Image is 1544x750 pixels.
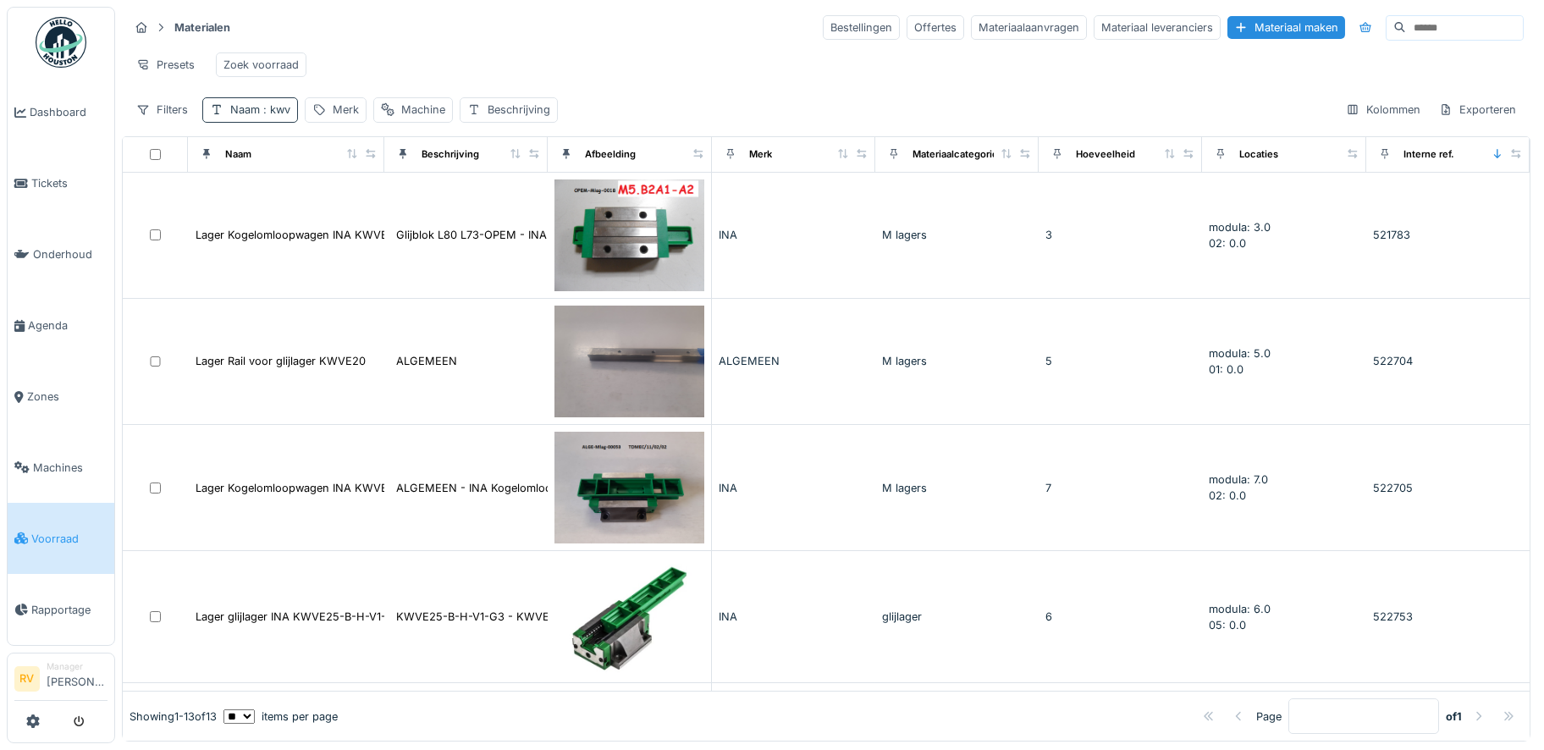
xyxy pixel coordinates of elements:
[1209,363,1243,376] span: 01: 0.0
[1373,480,1523,496] div: 522705
[8,219,114,290] a: Onderhoud
[130,709,217,725] div: Showing 1 - 13 of 13
[8,574,114,645] a: Rapportage
[1045,609,1195,625] div: 6
[1431,97,1524,122] div: Exporteren
[47,660,108,697] li: [PERSON_NAME]
[1373,227,1523,243] div: 521783
[14,660,108,701] a: RV Manager[PERSON_NAME]
[196,227,463,243] div: Lager Kogelomloopwagen INA KWVE30-B-H-V1-G3
[554,558,703,676] img: Lager glijlager INA KWVE25-B-H-V1-G3
[1403,147,1454,162] div: Interne ref.
[31,531,108,547] span: Voorraad
[1446,709,1462,725] strong: of 1
[1076,147,1135,162] div: Hoeveelheid
[396,353,457,369] div: ALGEMEEN
[1373,353,1523,369] div: 522704
[1094,15,1221,40] div: Materiaal leveranciers
[1209,603,1271,615] span: modula: 6.0
[1209,221,1271,234] span: modula: 3.0
[488,102,550,118] div: Beschrijving
[1239,147,1278,162] div: Locaties
[8,433,114,504] a: Machines
[1338,97,1428,122] div: Kolommen
[719,353,868,369] div: ALGEMEEN
[1045,353,1195,369] div: 5
[719,480,868,496] div: INA
[27,389,108,405] span: Zones
[882,480,1032,496] div: M lagers
[14,666,40,692] li: RV
[422,147,479,162] div: Beschrijving
[129,52,202,77] div: Presets
[260,103,290,116] span: : kwv
[1256,709,1282,725] div: Page
[401,102,445,118] div: Machine
[719,227,868,243] div: INA
[8,361,114,433] a: Zones
[882,353,1032,369] div: M lagers
[749,147,772,162] div: Merk
[8,77,114,148] a: Dashboard
[971,15,1087,40] div: Materiaalaanvragen
[33,246,108,262] span: Onderhoud
[1209,237,1246,250] span: 02: 0.0
[225,147,251,162] div: Naam
[8,503,114,574] a: Voorraad
[1227,16,1345,39] div: Materiaal maken
[585,147,636,162] div: Afbeelding
[1209,489,1246,502] span: 02: 0.0
[168,19,237,36] strong: Materialen
[719,609,868,625] div: INA
[196,609,401,625] div: Lager glijlager INA KWVE25-B-H-V1-G3
[196,480,449,496] div: Lager Kogelomloopwagen INA KWVE20-B-V1-G3
[36,17,86,68] img: Badge_color-CXgf-gQk.svg
[1045,480,1195,496] div: 7
[47,660,108,673] div: Manager
[230,102,290,118] div: Naam
[913,147,998,162] div: Materiaalcategorie
[907,15,964,40] div: Offertes
[1209,347,1271,360] span: modula: 5.0
[33,460,108,476] span: Machines
[31,175,108,191] span: Tickets
[31,602,108,618] span: Rapportage
[823,15,900,40] div: Bestellingen
[129,97,196,122] div: Filters
[8,148,114,219] a: Tickets
[396,227,679,243] div: Glijblok L80 L73-OPEM - INA Kogelomloopwagen Bo...
[882,609,1032,625] div: glijlager
[554,179,703,291] img: Lager Kogelomloopwagen INA KWVE30-B-H-V1-G3
[554,432,703,543] img: Lager Kogelomloopwagen INA KWVE20-B-V1-G3
[8,290,114,361] a: Agenda
[1209,619,1246,631] span: 05: 0.0
[1209,473,1268,486] span: modula: 7.0
[554,306,703,417] img: Lager Rail voor glijlager KWVE20
[30,104,108,120] span: Dashboard
[1373,609,1523,625] div: 522753
[396,609,633,625] div: KWVE25-B-H-V1-G3 - KWVE25-B-V1-G3 INA
[882,227,1032,243] div: M lagers
[223,709,338,725] div: items per page
[1045,227,1195,243] div: 3
[28,317,108,334] span: Agenda
[196,353,366,369] div: Lager Rail voor glijlager KWVE20
[333,102,359,118] div: Merk
[223,57,299,73] div: Zoek voorraad
[396,480,689,496] div: ALGEMEEN - INA Kogelomloopwagen Grootte: 20 Voo...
